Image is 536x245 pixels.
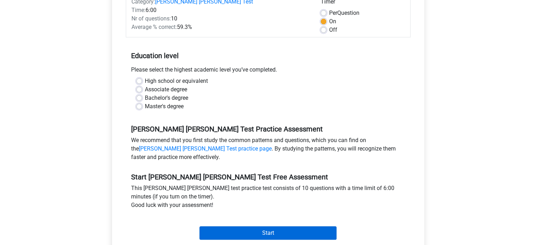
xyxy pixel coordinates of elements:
[126,136,411,164] div: We recommend that you first study the common patterns and questions, which you can find on the . ...
[126,14,315,23] div: 10
[329,9,359,17] label: Question
[131,125,405,133] h5: [PERSON_NAME] [PERSON_NAME] Test Practice Assessment
[131,7,146,13] span: Time:
[131,49,405,63] h5: Education level
[199,226,337,240] input: Start
[145,102,184,111] label: Master's degree
[139,145,272,152] a: [PERSON_NAME] [PERSON_NAME] Test practice page
[126,23,315,31] div: 59.3%
[329,10,337,16] span: Per
[126,66,411,77] div: Please select the highest academic level you’ve completed.
[329,26,337,34] label: Off
[145,94,188,102] label: Bachelor's degree
[329,17,336,26] label: On
[145,77,208,85] label: High school or equivalent
[131,24,177,30] span: Average % correct:
[145,85,187,94] label: Associate degree
[131,173,405,181] h5: Start [PERSON_NAME] [PERSON_NAME] Test Free Assessment
[131,15,171,22] span: Nr of questions:
[126,6,315,14] div: 6:00
[126,184,411,212] div: This [PERSON_NAME] [PERSON_NAME] test practice test consists of 10 questions with a time limit of...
